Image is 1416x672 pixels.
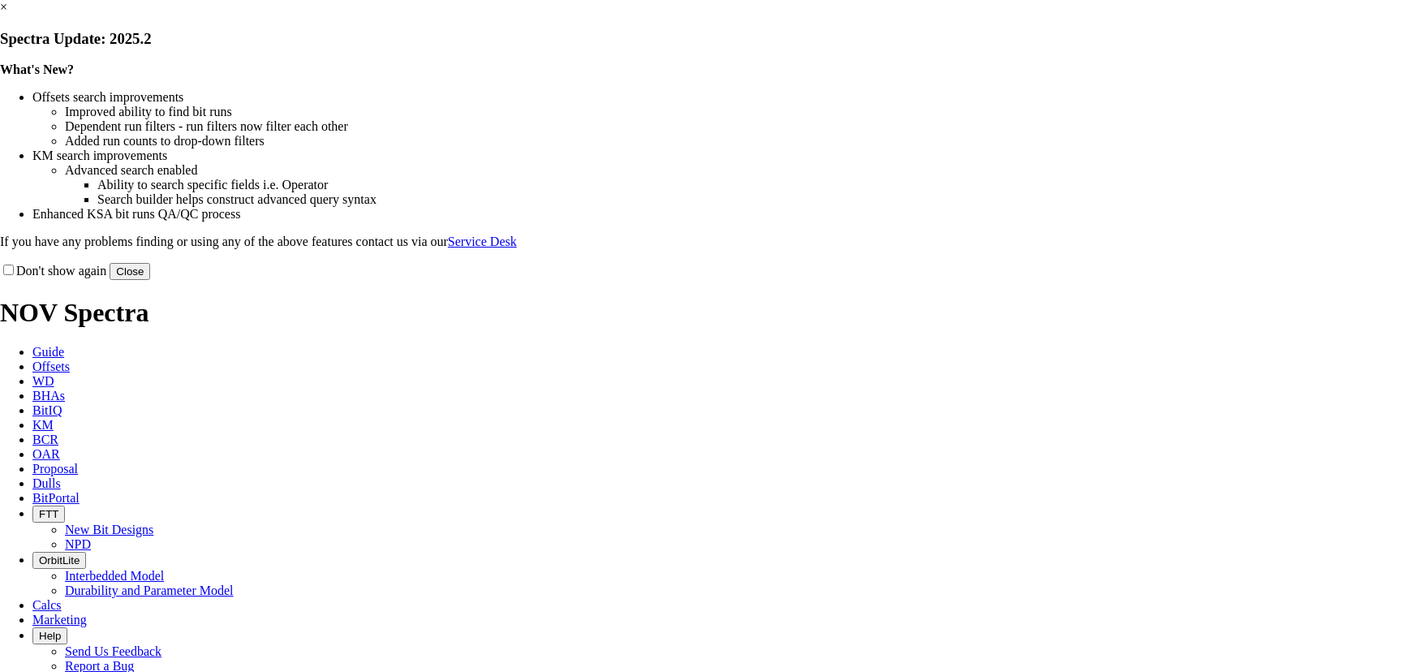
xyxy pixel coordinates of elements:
span: Proposal [32,462,78,476]
span: BitIQ [32,403,62,417]
span: BHAs [32,389,65,403]
span: BitPortal [32,491,80,505]
a: NPD [65,537,91,551]
span: OrbitLite [39,554,80,566]
li: Advanced search enabled [65,163,1416,178]
span: Marketing [32,613,87,627]
span: Dulls [32,476,61,490]
li: Added run counts to drop-down filters [65,134,1416,149]
span: WD [32,374,54,388]
span: OAR [32,447,60,461]
span: KM [32,418,54,432]
a: Send Us Feedback [65,644,161,658]
li: Improved ability to find bit runs [65,105,1416,119]
li: KM search improvements [32,149,1416,163]
span: Guide [32,345,64,359]
button: Close [110,263,150,280]
input: Don't show again [3,265,14,275]
span: Calcs [32,598,62,612]
span: FTT [39,508,58,520]
li: Enhanced KSA bit runs QA/QC process [32,207,1416,222]
a: New Bit Designs [65,523,153,536]
li: Search builder helps construct advanced query syntax [97,192,1416,207]
span: BCR [32,433,58,446]
span: Help [39,630,61,642]
li: Ability to search specific fields i.e. Operator [97,178,1416,192]
li: Offsets search improvements [32,90,1416,105]
li: Dependent run filters - run filters now filter each other [65,119,1416,134]
span: Offsets [32,360,70,373]
a: Interbedded Model [65,569,164,583]
a: Service Desk [448,235,517,248]
a: Durability and Parameter Model [65,584,234,597]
